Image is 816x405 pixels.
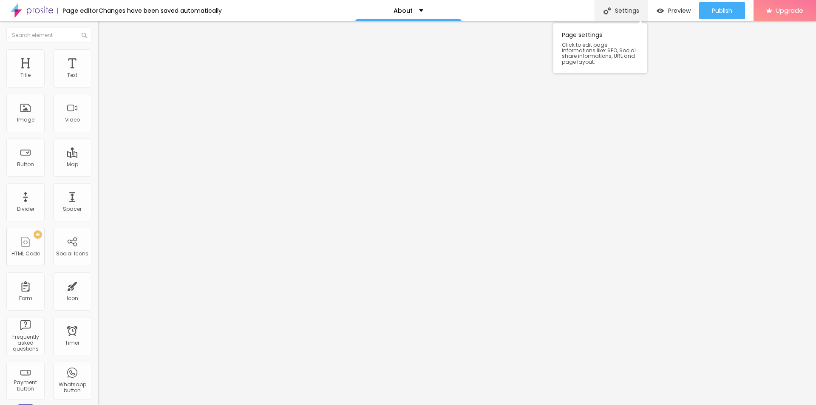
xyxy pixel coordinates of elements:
div: Page settings [553,23,647,73]
input: Search element [6,28,91,43]
button: Preview [648,2,699,19]
button: Publish [699,2,745,19]
div: Text [67,72,77,78]
iframe: Editor [98,21,816,405]
div: Image [17,117,34,123]
div: Title [20,72,31,78]
span: Click to edit page informations like: SEO, Social share informations, URL and page layout. [562,42,638,65]
div: Payment button [8,380,42,392]
span: Publish [712,7,732,14]
div: Whatsapp button [55,382,89,394]
div: Social Icons [56,251,88,257]
div: Spacer [63,206,82,212]
div: Frequently asked questions [8,334,42,352]
div: Divider [17,206,34,212]
img: Icone [82,33,87,38]
img: Icone [603,7,611,14]
div: Video [65,117,80,123]
div: Map [67,161,78,167]
span: Preview [668,7,691,14]
img: view-1.svg [657,7,664,14]
div: Button [17,161,34,167]
div: Timer [65,340,79,346]
div: Form [19,295,32,301]
span: Upgrade [776,7,803,14]
div: Changes have been saved automatically [99,8,222,14]
div: HTML Code [11,251,40,257]
div: Page editor [57,8,99,14]
div: Icon [67,295,78,301]
p: About [394,8,413,14]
